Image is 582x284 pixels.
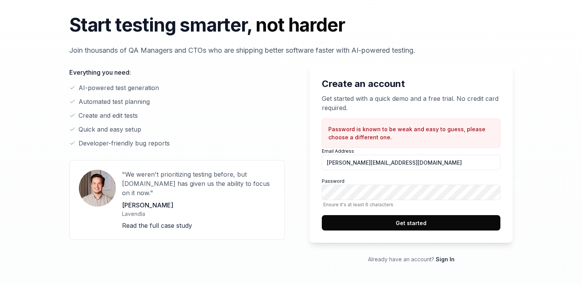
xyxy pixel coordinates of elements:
[122,200,275,210] p: [PERSON_NAME]
[309,255,513,263] p: Already have an account?
[322,94,500,112] p: Get started with a quick demo and a free trial. No credit card required.
[69,11,513,39] h1: Start testing smarter,
[69,83,285,92] li: AI-powered test generation
[322,178,500,207] label: Password
[69,111,285,120] li: Create and edit tests
[79,170,116,207] img: User avatar
[69,45,513,55] p: Join thousands of QA Managers and CTOs who are shipping better software faster with AI-powered te...
[322,215,500,231] button: Get started
[436,256,455,262] a: Sign In
[322,77,500,91] h2: Create an account
[122,210,275,218] p: Lavendla
[328,125,494,141] p: Password is known to be weak and easy to guess, please choose a different one.
[69,125,285,134] li: Quick and easy setup
[69,68,285,77] p: Everything you need:
[322,202,500,207] span: Ensure it's at least 6 characters
[122,170,275,197] p: "We weren't prioritizing testing before, but [DOMAIN_NAME] has given us the ability to focus on i...
[69,139,285,148] li: Developer-friendly bug reports
[322,185,500,200] input: PasswordEnsure it's at least 6 characters
[256,13,345,36] span: not harder
[69,97,285,106] li: Automated test planning
[122,222,192,229] a: Read the full case study
[322,148,500,170] label: Email Address
[322,155,500,170] input: Email Address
